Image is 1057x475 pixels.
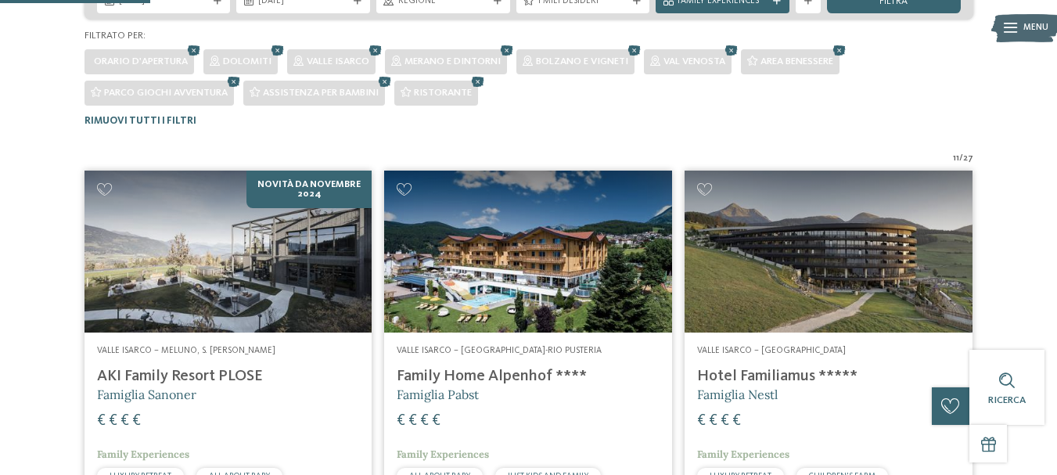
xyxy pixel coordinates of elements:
[414,88,472,98] span: Ristorante
[432,413,440,429] span: €
[94,56,188,67] span: Orario d'apertura
[397,448,489,461] span: Family Experiences
[397,346,602,355] span: Valle Isarco – [GEOGRAPHIC_DATA]-Rio Pusteria
[97,387,196,402] span: Famiglia Sanoner
[97,346,275,355] span: Valle Isarco – Meluno, S. [PERSON_NAME]
[84,116,196,126] span: Rimuovi tutti i filtri
[384,171,672,333] img: Family Home Alpenhof ****
[263,88,379,98] span: Assistenza per bambini
[97,367,360,386] h4: AKI Family Resort PLOSE
[120,413,129,429] span: €
[408,413,417,429] span: €
[663,56,725,67] span: Val Venosta
[132,413,141,429] span: €
[953,153,959,165] span: 11
[536,56,628,67] span: Bolzano e vigneti
[697,448,789,461] span: Family Experiences
[988,395,1026,405] span: Ricerca
[697,387,778,402] span: Famiglia Nestl
[697,346,846,355] span: Valle Isarco – [GEOGRAPHIC_DATA]
[397,367,660,386] h4: Family Home Alpenhof ****
[84,31,146,41] span: Filtrato per:
[109,413,117,429] span: €
[97,413,106,429] span: €
[959,153,963,165] span: /
[732,413,741,429] span: €
[397,387,479,402] span: Famiglia Pabst
[963,153,973,165] span: 27
[397,413,405,429] span: €
[709,413,717,429] span: €
[307,56,369,67] span: Valle Isarco
[721,413,729,429] span: €
[697,413,706,429] span: €
[420,413,429,429] span: €
[104,88,228,98] span: Parco giochi avventura
[404,56,501,67] span: Merano e dintorni
[223,56,271,67] span: Dolomiti
[760,56,833,67] span: Area benessere
[84,171,372,333] img: Cercate un hotel per famiglie? Qui troverete solo i migliori!
[97,448,189,461] span: Family Experiences
[685,171,973,333] img: Cercate un hotel per famiglie? Qui troverete solo i migliori!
